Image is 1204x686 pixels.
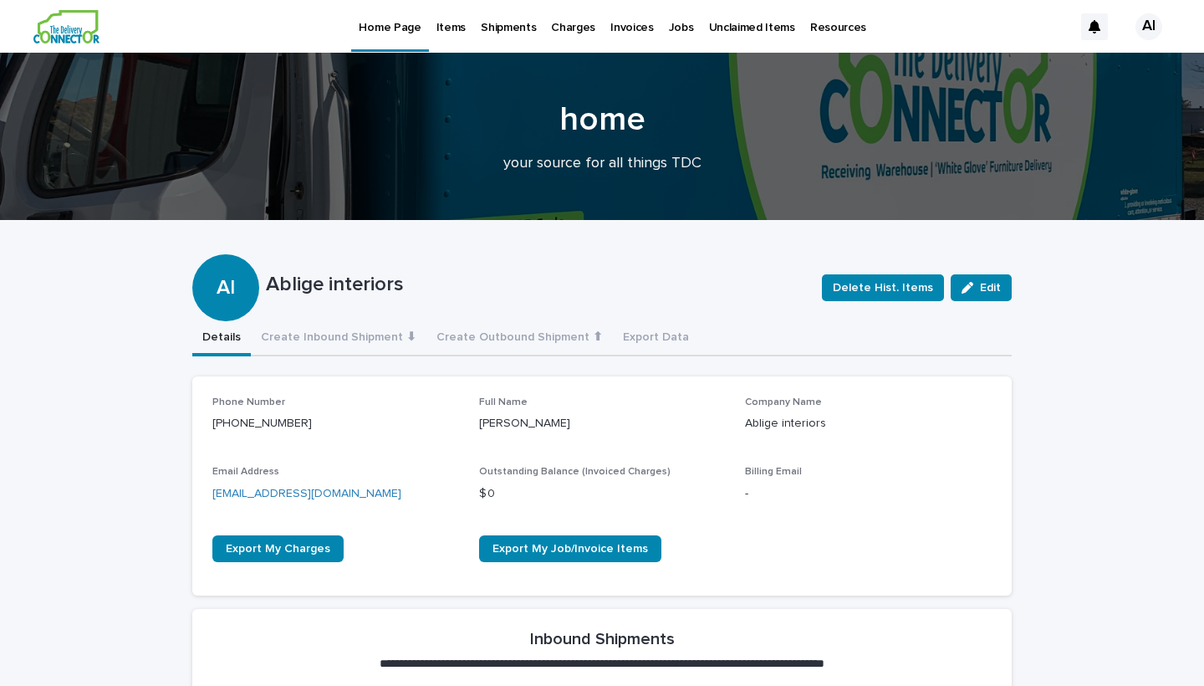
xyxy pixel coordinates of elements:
[479,485,726,503] p: $ 0
[192,321,251,356] button: Details
[745,415,992,433] p: Ablige interiors
[745,397,822,407] span: Company Name
[212,417,312,429] a: [PHONE_NUMBER]
[980,282,1001,294] span: Edit
[212,397,285,407] span: Phone Number
[492,543,648,555] span: Export My Job/Invoice Items
[192,100,1012,140] h1: home
[33,10,99,44] img: aCWQmA6OSGG0Kwt8cj3c
[1135,13,1162,40] div: AI
[833,279,933,296] span: Delete Hist. Items
[479,535,661,562] a: Export My Job/Invoice Items
[530,629,675,649] h2: Inbound Shipments
[226,543,330,555] span: Export My Charges
[251,321,426,356] button: Create Inbound Shipment ⬇
[266,273,809,297] p: Ablige interiors
[745,485,992,503] p: -
[479,467,671,477] span: Outstanding Balance (Invoiced Charges)
[951,274,1012,301] button: Edit
[268,155,936,173] p: your source for all things TDC
[613,321,699,356] button: Export Data
[745,467,802,477] span: Billing Email
[212,535,344,562] a: Export My Charges
[479,397,528,407] span: Full Name
[479,415,726,433] p: [PERSON_NAME]
[212,467,279,477] span: Email Address
[426,321,613,356] button: Create Outbound Shipment ⬆
[192,209,259,300] div: AI
[822,274,944,301] button: Delete Hist. Items
[212,488,401,499] a: [EMAIL_ADDRESS][DOMAIN_NAME]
